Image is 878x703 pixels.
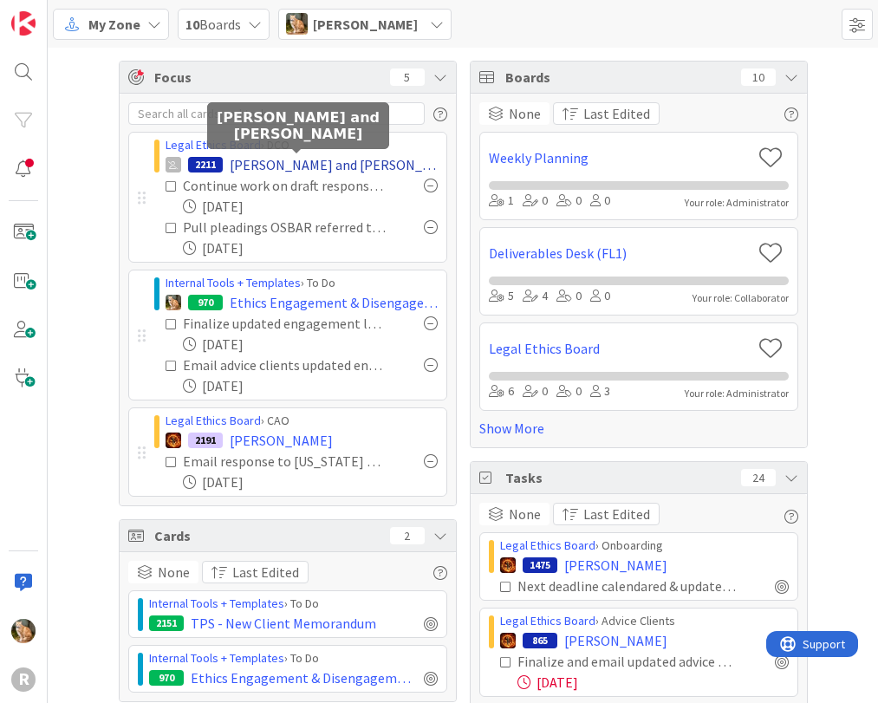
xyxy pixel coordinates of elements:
[188,157,223,172] div: 2211
[509,103,541,124] span: None
[202,561,309,583] button: Last Edited
[166,295,181,310] img: SB
[188,433,223,448] div: 2191
[523,633,557,648] div: 865
[183,175,386,196] div: Continue work on draft response due to OSBAR 9-11
[154,67,376,88] span: Focus
[183,238,438,258] div: [DATE]
[128,102,425,125] input: Search all cards and tasks...
[149,596,284,611] a: Internal Tools + Templates
[523,192,548,211] div: 0
[741,68,776,86] div: 10
[149,649,438,667] div: › To Do
[166,136,438,154] div: › DCO
[11,619,36,643] img: SB
[741,469,776,486] div: 24
[158,562,190,583] span: None
[583,504,650,524] span: Last Edited
[523,557,557,573] div: 1475
[11,11,36,36] img: Visit kanbanzone.com
[166,137,261,153] a: Legal Ethics Board
[553,102,660,125] button: Last Edited
[313,14,418,35] span: [PERSON_NAME]
[154,525,381,546] span: Cards
[583,103,650,124] span: Last Edited
[166,412,438,430] div: › CAO
[390,68,425,86] div: 5
[685,195,789,211] div: Your role: Administrator
[590,287,610,306] div: 0
[166,274,438,292] div: › To Do
[183,196,438,217] div: [DATE]
[183,472,438,492] div: [DATE]
[505,467,732,488] span: Tasks
[188,295,223,310] div: 970
[183,451,386,472] div: Email response to [US_STATE] State Bar
[286,13,308,35] img: SB
[556,192,582,211] div: 0
[191,613,376,634] span: TPS - New Client Memorandum
[517,576,737,596] div: Next deadline calendared & updated in the [GEOGRAPHIC_DATA] sidebar
[489,192,514,211] div: 1
[500,613,595,628] a: Legal Ethics Board
[88,14,140,35] span: My Zone
[489,338,751,359] a: Legal Ethics Board
[183,355,386,375] div: Email advice clients updated engagement letter
[185,14,241,35] span: Boards
[590,192,610,211] div: 0
[556,382,582,401] div: 0
[183,334,438,355] div: [DATE]
[489,147,751,168] a: Weekly Planning
[685,386,789,401] div: Your role: Administrator
[166,275,301,290] a: Internal Tools + Templates
[556,287,582,306] div: 0
[489,243,751,264] a: Deliverables Desk (FL1)
[509,504,541,524] span: None
[500,557,516,573] img: TR
[523,382,548,401] div: 0
[500,537,595,553] a: Legal Ethics Board
[183,375,438,396] div: [DATE]
[553,503,660,525] button: Last Edited
[183,313,386,334] div: Finalize updated engagement letter for advice clients
[489,287,514,306] div: 5
[230,154,438,175] span: [PERSON_NAME] and [PERSON_NAME]
[11,667,36,692] div: R
[564,630,667,651] span: [PERSON_NAME]
[517,651,737,672] div: Finalize and email updated advice engagement letter
[693,290,789,306] div: Your role: Collaborator
[500,633,516,648] img: TR
[166,413,261,428] a: Legal Ethics Board
[564,555,667,576] span: [PERSON_NAME]
[479,418,798,439] a: Show More
[214,109,382,142] h5: [PERSON_NAME] and [PERSON_NAME]
[149,670,184,686] div: 970
[36,3,79,23] span: Support
[517,672,789,693] div: [DATE]
[149,595,438,613] div: › To Do
[166,433,181,448] img: TR
[505,67,732,88] span: Boards
[230,292,438,313] span: Ethics Engagement & Disengagement Letters Update
[489,382,514,401] div: 6
[390,527,425,544] div: 2
[183,217,386,238] div: Pull pleadings OSBAR referred to off of PACER add to OSBAR Questions in Complaint folder.
[191,667,417,688] span: Ethics Engagement & Disengagement Letters Update
[149,650,284,666] a: Internal Tools + Templates
[230,430,333,451] span: [PERSON_NAME]
[185,16,199,33] b: 10
[232,562,299,583] span: Last Edited
[500,537,789,555] div: › Onboarding
[523,287,548,306] div: 4
[500,612,789,630] div: › Advice Clients
[590,382,610,401] div: 3
[149,615,184,631] div: 2151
